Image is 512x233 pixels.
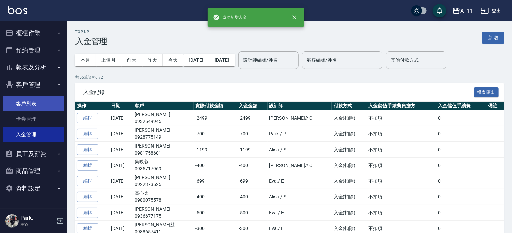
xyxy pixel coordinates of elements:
[75,54,96,66] button: 本月
[109,142,133,158] td: [DATE]
[75,102,109,110] th: 操作
[237,205,268,221] td: -500
[194,126,237,142] td: -700
[268,173,332,189] td: Eva. / E
[133,189,194,205] td: 高心柔
[332,158,367,173] td: 入金(扣除)
[142,54,163,66] button: 昨天
[3,59,64,76] button: 報表及分析
[109,173,133,189] td: [DATE]
[486,102,504,110] th: 備註
[194,205,237,221] td: -500
[96,54,121,66] button: 上個月
[135,150,192,157] p: 0981758601
[3,180,64,197] button: 資料設定
[237,189,268,205] td: -400
[77,160,98,171] button: 編輯
[133,158,194,173] td: 吳映蓉
[332,142,367,158] td: 入金(扣除)
[268,205,332,221] td: Eva. / E
[237,110,268,126] td: -2499
[237,173,268,189] td: -699
[121,54,142,66] button: 前天
[3,127,64,142] a: 入金管理
[367,158,437,173] td: 不扣項
[367,173,437,189] td: 不扣項
[3,145,64,163] button: 員工及薪資
[194,102,237,110] th: 實際付款金額
[287,10,302,25] button: close
[478,5,504,17] button: 登出
[237,158,268,173] td: -400
[133,205,194,221] td: [PERSON_NAME]
[135,213,192,220] p: 0936677175
[332,173,367,189] td: 入金(扣除)
[109,205,133,221] td: [DATE]
[109,102,133,110] th: 日期
[3,42,64,59] button: 預約管理
[237,142,268,158] td: -1199
[367,142,437,158] td: 不扣項
[482,34,504,41] a: 新增
[367,126,437,142] td: 不扣項
[237,126,268,142] td: -700
[474,87,499,98] button: 報表匯出
[3,111,64,127] a: 卡券管理
[436,173,486,189] td: 0
[209,54,235,66] button: [DATE]
[367,110,437,126] td: 不扣項
[135,118,192,125] p: 0932549945
[109,110,133,126] td: [DATE]
[268,126,332,142] td: Park. / P
[135,165,192,172] p: 0935717969
[268,189,332,205] td: Alisa. / S
[183,54,209,66] button: [DATE]
[20,215,55,221] h5: Park.
[332,110,367,126] td: 入金(扣除)
[83,89,474,96] span: 入金紀錄
[77,144,98,155] button: 編輯
[77,176,98,186] button: 編輯
[194,110,237,126] td: -2499
[20,221,55,227] p: 主管
[135,181,192,188] p: 0922373525
[433,4,446,17] button: save
[194,142,237,158] td: -1199
[77,129,98,139] button: 編輯
[3,162,64,180] button: 商品管理
[482,32,504,44] button: 新增
[8,6,27,14] img: Logo
[133,110,194,126] td: [PERSON_NAME]
[268,142,332,158] td: Alisa. / S
[5,214,19,228] img: Person
[332,189,367,205] td: 入金(扣除)
[436,142,486,158] td: 0
[460,7,473,15] div: AT11
[109,126,133,142] td: [DATE]
[436,158,486,173] td: 0
[75,37,107,46] h3: 入金管理
[77,192,98,202] button: 編輯
[474,89,499,95] a: 報表匯出
[135,197,192,204] p: 0980075578
[75,74,504,80] p: 共 55 筆資料, 1 / 2
[194,158,237,173] td: -400
[367,205,437,221] td: 不扣項
[77,113,98,123] button: 編輯
[367,102,437,110] th: 入金儲值手續費負擔方
[436,189,486,205] td: 0
[367,189,437,205] td: 不扣項
[194,173,237,189] td: -699
[332,102,367,110] th: 付款方式
[450,4,475,18] button: AT11
[332,205,367,221] td: 入金(扣除)
[436,102,486,110] th: 入金儲值手續費
[3,76,64,94] button: 客戶管理
[436,110,486,126] td: 0
[3,24,64,42] button: 櫃檯作業
[163,54,184,66] button: 今天
[133,102,194,110] th: 客戶
[133,126,194,142] td: [PERSON_NAME]
[213,14,247,21] span: 成功新增入金
[133,142,194,158] td: [PERSON_NAME]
